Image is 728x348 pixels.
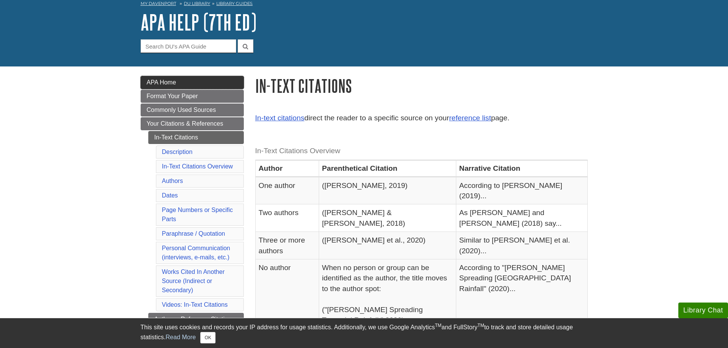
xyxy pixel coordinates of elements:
[319,259,456,329] td: When no person or group can be identified as the author, the title moves to the author spot: ("[P...
[255,114,305,122] a: In-text citations
[148,313,244,326] a: Authors - Reference Citations
[255,259,319,329] td: No author
[162,207,233,222] a: Page Numbers or Specific Parts
[456,204,587,232] td: As [PERSON_NAME] and [PERSON_NAME] (2018) say...
[162,301,228,308] a: Videos: In-Text Citations
[147,120,223,127] span: Your Citations & References
[255,76,588,95] h1: In-Text Citations
[255,142,588,160] caption: In-Text Citations Overview
[216,1,253,6] a: Library Guides
[141,323,588,343] div: This site uses cookies and records your IP address for usage statistics. Additionally, we use Goo...
[141,104,244,117] a: Commonly Used Sources
[678,303,728,318] button: Library Chat
[456,177,587,204] td: According to [PERSON_NAME] (2019)...
[165,334,196,340] a: Read More
[456,259,587,329] td: According to "[PERSON_NAME] Spreading [GEOGRAPHIC_DATA] Rainfall" (2020)...
[162,245,230,261] a: Personal Communication(interviews, e-mails, etc.)
[456,232,587,259] td: Similar to [PERSON_NAME] et al. (2020)...
[141,0,176,7] a: My Davenport
[162,149,193,155] a: Description
[148,131,244,144] a: In-Text Citations
[147,107,216,113] span: Commonly Used Sources
[162,163,233,170] a: In-Text Citations Overview
[319,204,456,232] td: ([PERSON_NAME] & [PERSON_NAME], 2018)
[162,269,225,293] a: Works Cited In Another Source (Indirect or Secondary)
[141,90,244,103] a: Format Your Paper
[255,177,319,204] td: One author
[255,160,319,177] th: Author
[255,204,319,232] td: Two authors
[147,93,198,99] span: Format Your Paper
[435,323,441,328] sup: TM
[255,113,588,124] p: direct the reader to a specific source on your page.
[449,114,491,122] a: reference list
[478,323,484,328] sup: TM
[162,230,225,237] a: Paraphrase / Quotation
[255,232,319,259] td: Three or more authors
[141,76,244,89] a: APA Home
[319,160,456,177] th: Parenthetical Citation
[141,117,244,130] a: Your Citations & References
[162,192,178,199] a: Dates
[456,160,587,177] th: Narrative Citation
[141,39,236,53] input: Search DU's APA Guide
[141,10,256,34] a: APA Help (7th Ed)
[319,177,456,204] td: ([PERSON_NAME], 2019)
[319,232,456,259] td: ([PERSON_NAME] et al., 2020)
[200,332,215,343] button: Close
[162,178,183,184] a: Authors
[184,1,210,6] a: DU Library
[147,79,176,86] span: APA Home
